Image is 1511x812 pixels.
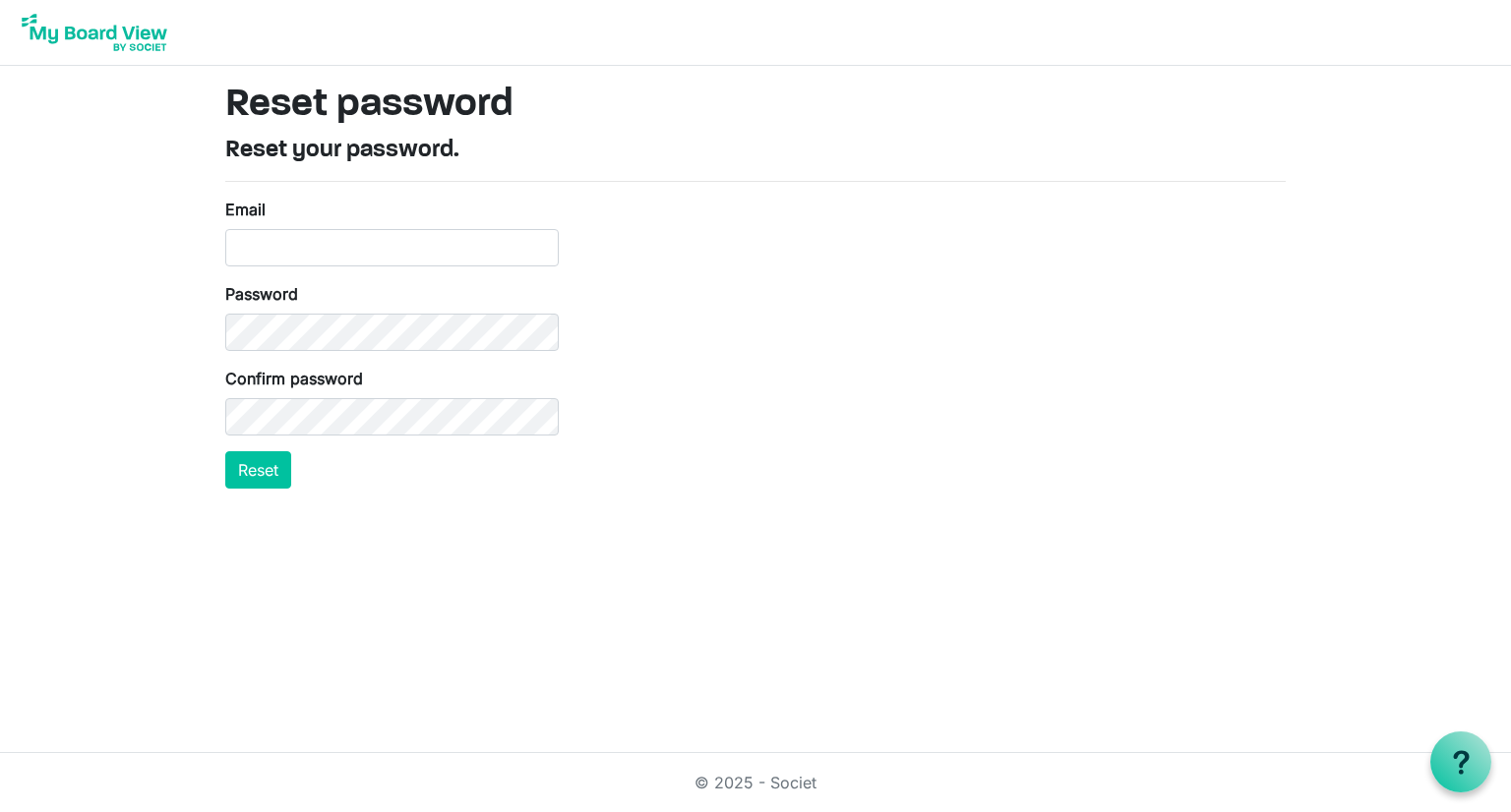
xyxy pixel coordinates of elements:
img: My Board View Logo [16,8,173,57]
label: Password [225,282,298,306]
h1: Reset password [225,82,1286,129]
label: Confirm password [225,367,363,390]
h4: Reset your password. [225,137,1286,165]
button: Reset [225,451,291,489]
a: © 2025 - Societ [695,773,816,792]
label: Email [225,198,266,221]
